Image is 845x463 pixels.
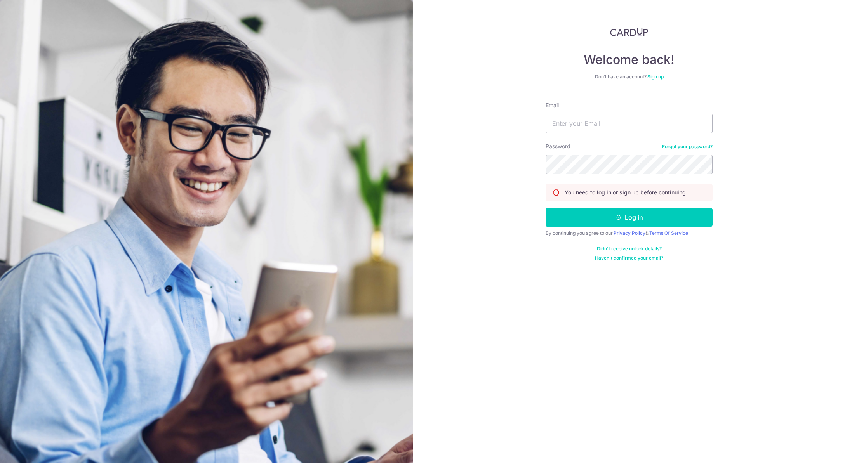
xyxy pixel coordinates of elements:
[595,255,663,261] a: Haven't confirmed your email?
[546,101,559,109] label: Email
[546,52,713,68] h4: Welcome back!
[614,230,645,236] a: Privacy Policy
[662,144,713,150] a: Forgot your password?
[546,208,713,227] button: Log in
[649,230,688,236] a: Terms Of Service
[565,189,687,196] p: You need to log in or sign up before continuing.
[546,230,713,236] div: By continuing you agree to our &
[546,74,713,80] div: Don’t have an account?
[610,27,648,36] img: CardUp Logo
[546,114,713,133] input: Enter your Email
[647,74,664,80] a: Sign up
[597,246,662,252] a: Didn't receive unlock details?
[546,142,570,150] label: Password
